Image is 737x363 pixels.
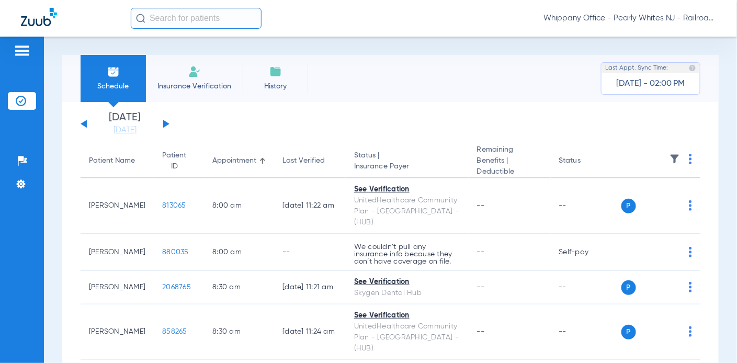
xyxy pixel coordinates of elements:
span: 2068765 [162,283,191,291]
img: Search Icon [136,14,145,23]
div: UnitedHealthcare Community Plan - [GEOGRAPHIC_DATA] - (HUB) [354,321,460,354]
div: See Verification [354,277,460,288]
span: P [621,325,636,339]
img: group-dot-blue.svg [689,247,692,257]
span: [DATE] - 02:00 PM [616,78,685,89]
img: group-dot-blue.svg [689,282,692,292]
td: -- [551,178,621,234]
img: Manual Insurance Verification [188,65,201,78]
td: [DATE] 11:21 AM [274,271,346,304]
div: Patient Name [89,155,145,166]
img: Schedule [107,65,120,78]
div: See Verification [354,310,460,321]
span: 858265 [162,328,187,335]
span: Schedule [88,81,138,92]
img: History [269,65,282,78]
td: -- [551,271,621,304]
div: Patient Name [89,155,135,166]
td: 8:30 AM [204,271,274,304]
span: P [621,199,636,213]
td: [PERSON_NAME] [81,178,154,234]
th: Remaining Benefits | [469,144,551,178]
div: See Verification [354,184,460,195]
span: Insurance Payer [354,161,460,172]
td: [DATE] 11:24 AM [274,304,346,360]
div: Last Verified [282,155,337,166]
p: We couldn’t pull any insurance info because they don’t have coverage on file. [354,243,460,265]
td: [PERSON_NAME] [81,271,154,304]
div: Patient ID [162,150,186,172]
span: Whippany Office - Pearly Whites NJ - Railroad Plaza Dental Associates Spec LLC - [GEOGRAPHIC_DATA... [543,13,716,24]
span: Insurance Verification [154,81,235,92]
span: -- [477,248,485,256]
img: group-dot-blue.svg [689,200,692,211]
iframe: Chat Widget [685,313,737,363]
img: filter.svg [670,154,680,164]
span: -- [477,283,485,291]
span: P [621,280,636,295]
div: Skygen Dental Hub [354,288,460,299]
td: -- [274,234,346,271]
span: Deductible [477,166,542,177]
img: Zuub Logo [21,8,57,26]
input: Search for patients [131,8,262,29]
img: hamburger-icon [14,44,30,57]
span: -- [477,328,485,335]
span: -- [477,202,485,209]
div: Appointment [212,155,266,166]
td: Self-pay [551,234,621,271]
a: [DATE] [94,125,156,135]
span: Last Appt. Sync Time: [605,63,668,73]
td: [PERSON_NAME] [81,304,154,360]
td: [DATE] 11:22 AM [274,178,346,234]
img: group-dot-blue.svg [689,154,692,164]
div: Last Verified [282,155,325,166]
div: Appointment [212,155,256,166]
div: UnitedHealthcare Community Plan - [GEOGRAPHIC_DATA] - (HUB) [354,195,460,228]
div: Patient ID [162,150,196,172]
th: Status | [346,144,469,178]
span: 880035 [162,248,189,256]
td: 8:00 AM [204,178,274,234]
td: 8:00 AM [204,234,274,271]
span: 813065 [162,202,186,209]
td: 8:30 AM [204,304,274,360]
td: -- [551,304,621,360]
td: [PERSON_NAME] [81,234,154,271]
span: History [251,81,300,92]
img: last sync help info [689,64,696,72]
th: Status [551,144,621,178]
li: [DATE] [94,112,156,135]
